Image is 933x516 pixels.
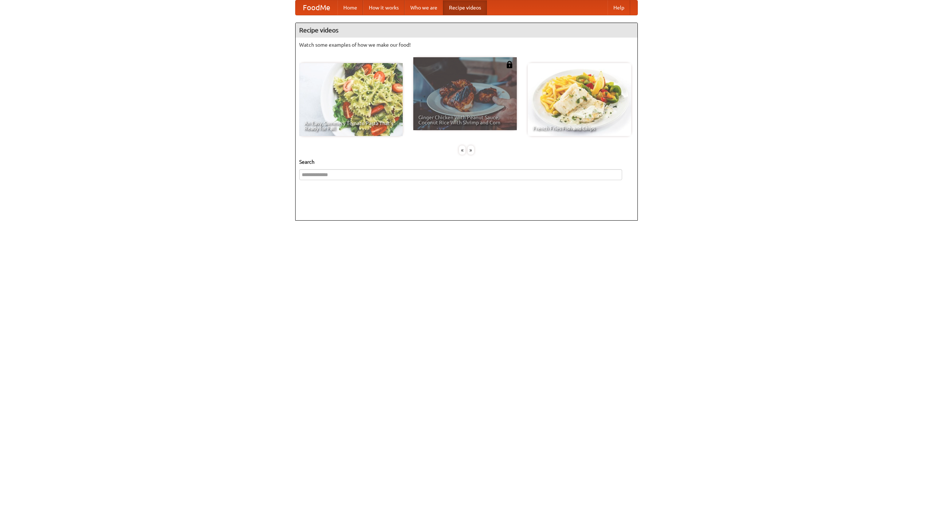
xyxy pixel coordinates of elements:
[608,0,630,15] a: Help
[459,146,465,155] div: «
[528,63,631,136] a: French Fries Fish and Chips
[304,121,398,131] span: An Easy, Summery Tomato Pasta That's Ready for Fall
[443,0,487,15] a: Recipe videos
[468,146,474,155] div: »
[296,23,637,38] h4: Recipe videos
[405,0,443,15] a: Who we are
[299,63,403,136] a: An Easy, Summery Tomato Pasta That's Ready for Fall
[337,0,363,15] a: Home
[363,0,405,15] a: How it works
[299,158,634,166] h5: Search
[296,0,337,15] a: FoodMe
[506,61,513,68] img: 483408.png
[299,41,634,49] p: Watch some examples of how we make our food!
[533,126,626,131] span: French Fries Fish and Chips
